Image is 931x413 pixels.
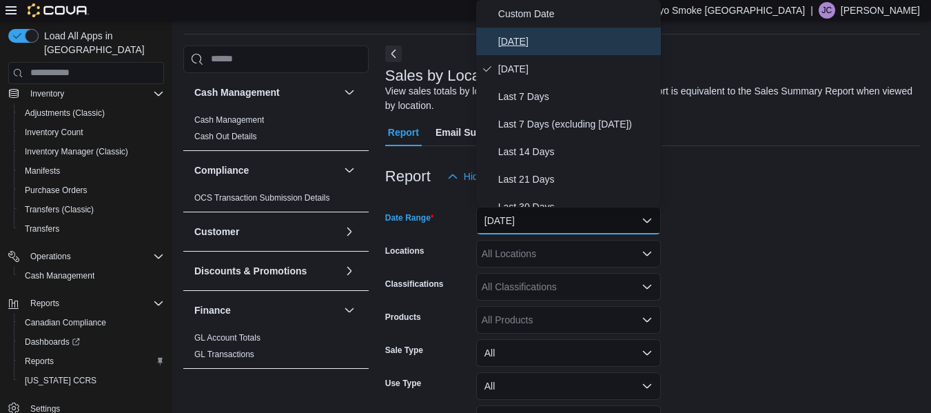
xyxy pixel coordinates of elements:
[194,264,307,278] h3: Discounts & Promotions
[194,225,338,239] button: Customer
[194,163,249,177] h3: Compliance
[464,170,536,183] span: Hide Parameters
[25,108,105,119] span: Adjustments (Classic)
[385,312,421,323] label: Products
[341,263,358,279] button: Discounts & Promotions
[25,204,94,215] span: Transfers (Classic)
[19,182,164,199] span: Purchase Orders
[19,124,164,141] span: Inventory Count
[194,381,238,395] h3: Inventory
[14,313,170,332] button: Canadian Compliance
[25,295,164,312] span: Reports
[341,223,358,240] button: Customer
[25,85,70,102] button: Inventory
[25,146,128,157] span: Inventory Manager (Classic)
[385,212,434,223] label: Date Range
[19,268,164,284] span: Cash Management
[194,264,338,278] button: Discounts & Promotions
[642,314,653,325] button: Open list of options
[19,314,164,331] span: Canadian Compliance
[14,200,170,219] button: Transfers (Classic)
[14,142,170,161] button: Inventory Manager (Classic)
[436,119,523,146] span: Email Subscription
[25,248,164,265] span: Operations
[25,165,60,177] span: Manifests
[498,143,655,160] span: Last 14 Days
[183,112,369,150] div: Cash Management
[498,88,655,105] span: Last 7 Days
[25,317,106,328] span: Canadian Compliance
[19,163,164,179] span: Manifests
[30,251,71,262] span: Operations
[3,84,170,103] button: Inventory
[25,127,83,138] span: Inventory Count
[25,223,59,234] span: Transfers
[14,219,170,239] button: Transfers
[19,314,112,331] a: Canadian Compliance
[194,114,264,125] span: Cash Management
[498,61,655,77] span: [DATE]
[194,85,280,99] h3: Cash Management
[385,84,913,113] div: View sales totals by location for a specified date range. This report is equivalent to the Sales ...
[194,381,338,395] button: Inventory
[841,2,920,19] p: [PERSON_NAME]
[25,270,94,281] span: Cash Management
[25,185,88,196] span: Purchase Orders
[19,372,102,389] a: [US_STATE] CCRS
[19,143,134,160] a: Inventory Manager (Classic)
[19,221,164,237] span: Transfers
[14,181,170,200] button: Purchase Orders
[25,248,76,265] button: Operations
[385,68,505,84] h3: Sales by Location
[194,303,338,317] button: Finance
[25,375,96,386] span: [US_STATE] CCRS
[19,268,100,284] a: Cash Management
[194,303,231,317] h3: Finance
[810,2,813,19] p: |
[14,123,170,142] button: Inventory Count
[19,143,164,160] span: Inventory Manager (Classic)
[14,352,170,371] button: Reports
[822,2,832,19] span: JC
[19,105,110,121] a: Adjustments (Classic)
[14,161,170,181] button: Manifests
[14,266,170,285] button: Cash Management
[19,353,164,370] span: Reports
[194,132,257,141] a: Cash Out Details
[194,333,260,343] a: GL Account Totals
[19,372,164,389] span: Washington CCRS
[19,353,59,370] a: Reports
[498,199,655,215] span: Last 30 Days
[194,85,338,99] button: Cash Management
[30,88,64,99] span: Inventory
[19,334,164,350] span: Dashboards
[14,103,170,123] button: Adjustments (Classic)
[341,162,358,179] button: Compliance
[19,334,85,350] a: Dashboards
[194,192,330,203] span: OCS Transaction Submission Details
[194,349,254,360] span: GL Transactions
[476,339,661,367] button: All
[19,163,65,179] a: Manifests
[194,350,254,359] a: GL Transactions
[385,378,421,389] label: Use Type
[194,225,239,239] h3: Customer
[25,85,164,102] span: Inventory
[19,201,164,218] span: Transfers (Classic)
[644,2,806,19] p: Tokyo Smoke [GEOGRAPHIC_DATA]
[19,201,99,218] a: Transfers (Classic)
[388,119,419,146] span: Report
[19,124,89,141] a: Inventory Count
[25,336,80,347] span: Dashboards
[385,168,431,185] h3: Report
[19,105,164,121] span: Adjustments (Classic)
[194,115,264,125] a: Cash Management
[341,302,358,319] button: Finance
[3,294,170,313] button: Reports
[385,279,444,290] label: Classifications
[385,46,402,62] button: Next
[183,190,369,212] div: Compliance
[498,171,655,188] span: Last 21 Days
[25,295,65,312] button: Reports
[19,221,65,237] a: Transfers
